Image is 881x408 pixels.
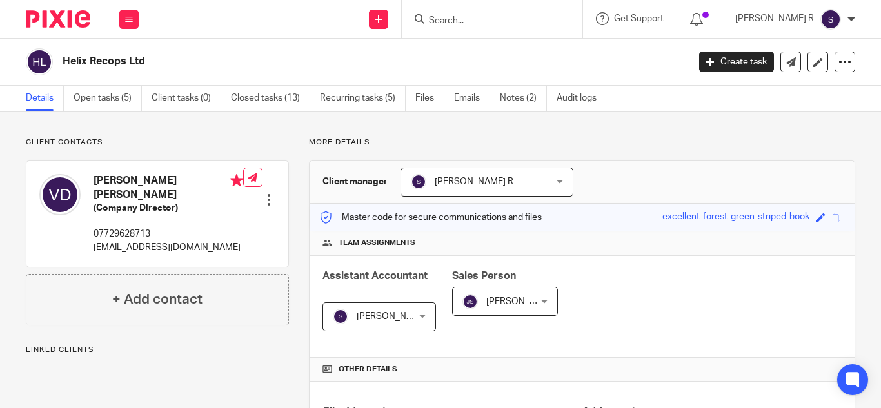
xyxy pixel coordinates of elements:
[614,14,664,23] span: Get Support
[500,86,547,111] a: Notes (2)
[309,137,855,148] p: More details
[112,289,203,309] h4: + Add contact
[231,86,310,111] a: Closed tasks (13)
[26,10,90,28] img: Pixie
[94,202,243,215] h5: (Company Director)
[230,174,243,187] i: Primary
[152,86,221,111] a: Client tasks (0)
[735,12,814,25] p: [PERSON_NAME] R
[94,174,243,202] h4: [PERSON_NAME] [PERSON_NAME]
[322,271,428,281] span: Assistant Accountant
[322,175,388,188] h3: Client manager
[333,309,348,324] img: svg%3E
[699,52,774,72] a: Create task
[339,364,397,374] span: Other details
[26,137,289,148] p: Client contacts
[319,211,542,224] p: Master code for secure communications and files
[662,210,809,225] div: excellent-forest-green-striped-book
[462,294,478,309] img: svg%3E
[454,86,490,111] a: Emails
[26,48,53,75] img: svg%3E
[26,86,64,111] a: Details
[428,15,544,27] input: Search
[63,55,557,68] h2: Helix Recops Ltd
[74,86,142,111] a: Open tasks (5)
[415,86,444,111] a: Files
[452,271,516,281] span: Sales Person
[339,238,415,248] span: Team assignments
[411,174,426,189] img: svg%3E
[820,9,841,30] img: svg%3E
[320,86,406,111] a: Recurring tasks (5)
[435,177,513,186] span: [PERSON_NAME] R
[94,241,243,254] p: [EMAIL_ADDRESS][DOMAIN_NAME]
[557,86,606,111] a: Audit logs
[39,174,81,215] img: svg%3E
[486,297,557,306] span: [PERSON_NAME]
[357,312,435,321] span: [PERSON_NAME] R
[26,345,289,355] p: Linked clients
[94,228,243,240] p: 07729628713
